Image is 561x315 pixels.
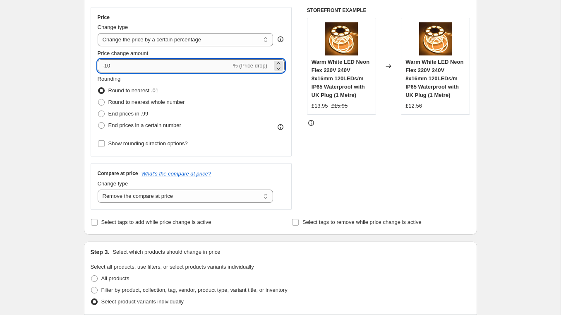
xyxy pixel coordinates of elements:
span: Change type [98,24,128,30]
span: Change type [98,180,128,187]
span: All products [101,275,129,281]
span: Select tags to remove while price change is active [302,219,422,225]
img: LEDNeonFlexWarmWhite8x16mmAC220V240V_80x.jpg [419,22,452,55]
h2: Step 3. [91,248,110,256]
span: % (Price drop) [233,63,267,69]
span: Warm White LED Neon Flex 220V 240V 8x16mm 120LEDs/m IP65 Waterproof with UK Plug (1 Metre) [312,59,369,98]
strike: £15.95 [331,102,348,110]
span: Round to nearest .01 [108,87,158,94]
span: Select all products, use filters, or select products variants individually [91,264,254,270]
span: End prices in a certain number [108,122,181,128]
span: Select tags to add while price change is active [101,219,211,225]
div: £13.95 [312,102,328,110]
span: Select product variants individually [101,298,184,305]
input: -15 [98,59,231,72]
span: End prices in .99 [108,111,149,117]
div: £12.56 [405,102,422,110]
span: Rounding [98,76,121,82]
img: LEDNeonFlexWarmWhite8x16mmAC220V240V_80x.jpg [325,22,358,55]
p: Select which products should change in price [113,248,220,256]
span: Warm White LED Neon Flex 220V 240V 8x16mm 120LEDs/m IP65 Waterproof with UK Plug (1 Metre) [405,59,463,98]
span: Round to nearest whole number [108,99,185,105]
h3: Price [98,14,110,21]
span: Price change amount [98,50,149,56]
div: help [276,35,285,43]
span: Filter by product, collection, tag, vendor, product type, variant title, or inventory [101,287,288,293]
h3: Compare at price [98,170,138,177]
button: What's the compare at price? [141,171,211,177]
h6: STOREFRONT EXAMPLE [307,7,470,14]
span: Show rounding direction options? [108,140,188,147]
